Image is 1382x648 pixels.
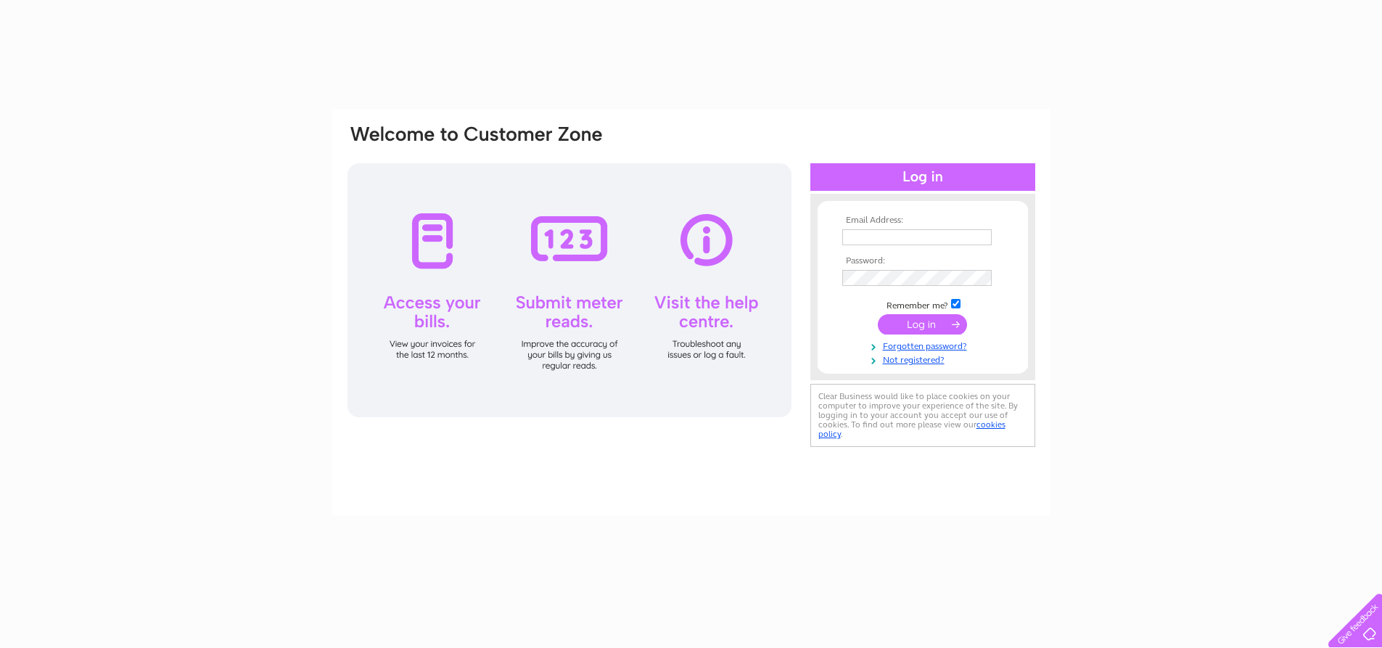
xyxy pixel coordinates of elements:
input: Submit [878,314,967,335]
a: cookies policy [818,419,1005,439]
a: Forgotten password? [842,338,1007,352]
td: Remember me? [839,297,1007,311]
th: Email Address: [839,216,1007,226]
th: Password: [839,256,1007,266]
div: Clear Business would like to place cookies on your computer to improve your experience of the sit... [810,384,1035,447]
a: Not registered? [842,352,1007,366]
